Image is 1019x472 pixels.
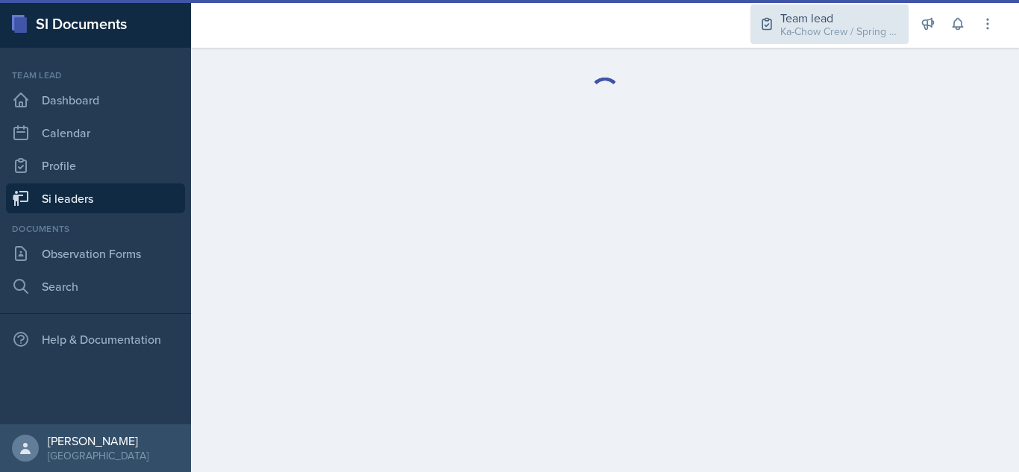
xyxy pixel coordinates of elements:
div: Team lead [780,9,900,27]
div: Ka-Chow Crew / Spring 2025 [780,24,900,40]
a: Observation Forms [6,239,185,268]
a: Calendar [6,118,185,148]
a: Dashboard [6,85,185,115]
div: Documents [6,222,185,236]
a: Si leaders [6,183,185,213]
div: [GEOGRAPHIC_DATA] [48,448,148,463]
div: Help & Documentation [6,324,185,354]
div: [PERSON_NAME] [48,433,148,448]
a: Profile [6,151,185,180]
a: Search [6,271,185,301]
div: Team lead [6,69,185,82]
